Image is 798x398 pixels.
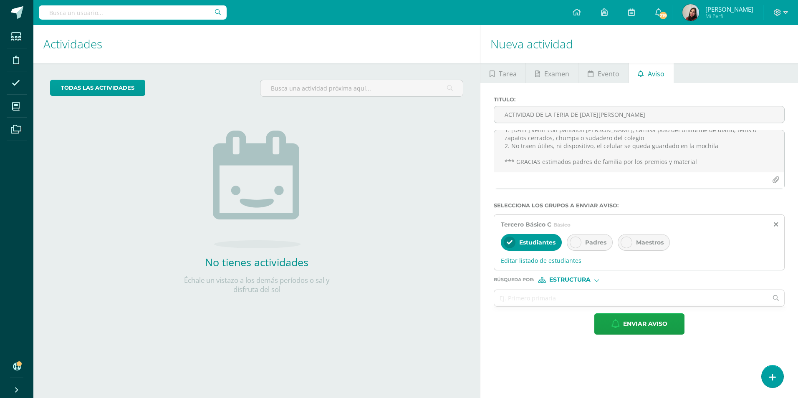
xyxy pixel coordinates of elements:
[629,63,674,83] a: Aviso
[682,4,699,21] img: 1fd3dd1cd182faa4a90c6c537c1d09a2.png
[501,257,778,264] span: Editar listado de estudiantes
[480,63,525,83] a: Tarea
[598,64,619,84] span: Evento
[43,25,470,63] h1: Actividades
[494,96,785,103] label: Titulo :
[494,130,784,172] textarea: Estimados jóvenes, les recuerdo: 1. [DATE] venir con pantalón [PERSON_NAME], camisa polo del unif...
[501,221,551,228] span: Tercero Básico C
[494,106,784,123] input: Titulo
[636,239,664,246] span: Maestros
[526,63,578,83] a: Examen
[173,276,340,294] p: Échale un vistazo a los demás períodos o sal y disfruta del sol
[544,64,569,84] span: Examen
[173,255,340,269] h2: No tienes actividades
[39,5,227,20] input: Busca un usuario...
[499,64,517,84] span: Tarea
[213,131,301,248] img: no_activities.png
[260,80,463,96] input: Busca una actividad próxima aquí...
[553,222,571,228] span: Básico
[538,277,601,283] div: [object Object]
[594,313,684,335] button: Enviar aviso
[705,5,753,13] span: [PERSON_NAME]
[648,64,664,84] span: Aviso
[50,80,145,96] a: todas las Actividades
[494,290,768,306] input: Ej. Primero primaria
[578,63,628,83] a: Evento
[585,239,606,246] span: Padres
[623,314,667,334] span: Enviar aviso
[494,277,534,282] span: Búsqueda por :
[494,202,785,209] label: Selecciona los grupos a enviar aviso :
[519,239,556,246] span: Estudiantes
[705,13,753,20] span: Mi Perfil
[490,25,788,63] h1: Nueva actividad
[549,277,591,282] span: Estructura
[659,11,668,20] span: 219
